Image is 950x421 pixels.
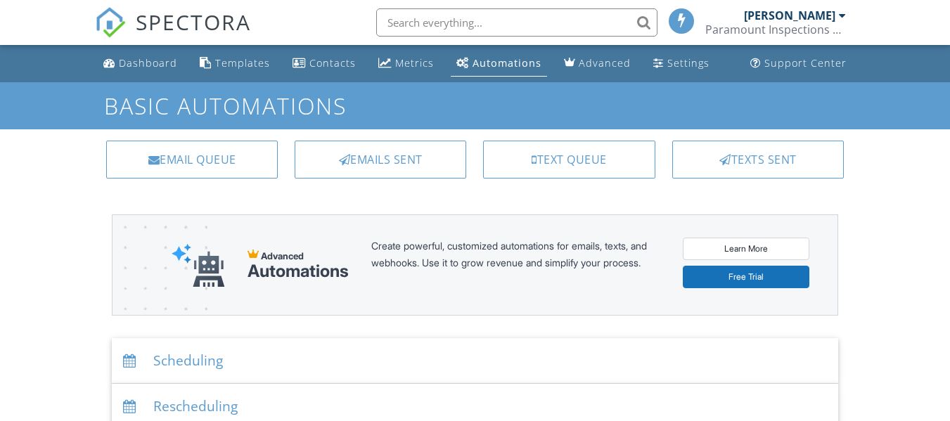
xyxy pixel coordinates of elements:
span: Advanced [261,250,304,261]
div: Settings [667,56,710,70]
div: Advanced [579,56,631,70]
div: [PERSON_NAME] [744,8,835,22]
a: Free Trial [683,266,809,288]
a: Email Queue [106,141,278,179]
a: Emails Sent [295,141,466,179]
div: Automations [248,261,349,281]
a: Contacts [287,51,361,77]
img: The Best Home Inspection Software - Spectora [95,7,126,38]
div: Metrics [395,56,434,70]
div: Templates [215,56,270,70]
img: advanced-banner-bg-f6ff0eecfa0ee76150a1dea9fec4b49f333892f74bc19f1b897a312d7a1b2ff3.png [113,215,207,370]
img: automations-robot-e552d721053d9e86aaf3dd9a1567a1c0d6a99a13dc70ea74ca66f792d01d7f0c.svg [172,243,225,287]
div: Automations [473,56,541,70]
a: Texts Sent [672,141,844,179]
span: SPECTORA [136,7,251,37]
a: Advanced [558,51,636,77]
a: Settings [648,51,715,77]
div: Create powerful, customized automations for emails, texts, and webhooks. Use it to grow revenue a... [371,238,660,292]
div: Paramount Inspections LLC [705,22,846,37]
div: Contacts [309,56,356,70]
input: Search everything... [376,8,657,37]
a: SPECTORA [95,19,251,48]
a: Support Center [745,51,852,77]
div: Scheduling [112,338,838,384]
h1: Basic Automations [104,93,846,118]
a: Templates [194,51,276,77]
a: Automations (Basic) [451,51,547,77]
a: Learn More [683,238,809,260]
a: Metrics [373,51,439,77]
div: Support Center [764,56,847,70]
a: Text Queue [483,141,655,179]
div: Dashboard [119,56,177,70]
a: Dashboard [98,51,183,77]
